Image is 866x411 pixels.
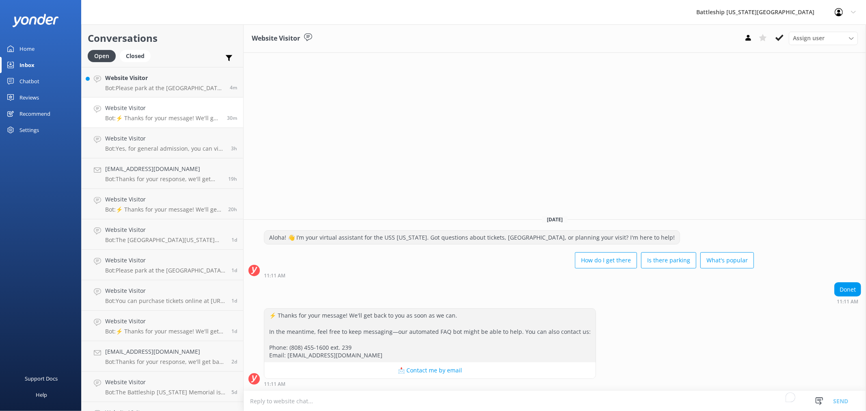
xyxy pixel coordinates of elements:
button: How do I get there [575,252,637,268]
a: Website VisitorBot:Please park at the [GEOGRAPHIC_DATA] parking lot, which has a fee of $7, and t... [82,67,243,97]
span: Aug 25 2025 08:04am (UTC -10:00) Pacific/Honolulu [231,267,237,274]
p: Bot: You can purchase tickets online at [URL][DOMAIN_NAME]. [105,297,225,305]
div: Recommend [19,106,50,122]
div: Assign User [789,32,858,45]
div: Aug 26 2025 11:11am (UTC -10:00) Pacific/Honolulu [264,273,754,278]
p: Bot: Thanks for your response, we'll get back to you as soon as we can during opening hours. [105,175,222,183]
p: Bot: ⚡ Thanks for your message! We'll get back to you as soon as we can. In the meantime, feel fr... [105,328,225,335]
div: ⚡ Thanks for your message! We'll get back to you as soon as we can. In the meantime, feel free to... [264,309,596,362]
div: Chatbot [19,73,39,89]
span: Aug 25 2025 10:54am (UTC -10:00) Pacific/Honolulu [231,236,237,243]
h4: Website Visitor [105,104,221,112]
div: Aug 26 2025 11:11am (UTC -10:00) Pacific/Honolulu [834,299,861,304]
h4: [EMAIL_ADDRESS][DOMAIN_NAME] [105,347,225,356]
p: Bot: Thanks for your response, we'll get back to you as soon as we can during opening hours. [105,358,225,366]
strong: 11:11 AM [264,382,285,387]
div: Support Docs [25,370,58,387]
h4: Website Visitor [105,286,225,295]
div: Inbox [19,57,35,73]
h4: Website Visitor [105,195,222,204]
h4: Website Visitor [105,134,225,143]
h4: Website Visitor [105,256,225,265]
p: Bot: ⚡ Thanks for your message! We'll get back to you as soon as we can. In the meantime, feel fr... [105,115,221,122]
div: Settings [19,122,39,138]
div: Open [88,50,116,62]
span: Aug 25 2025 04:25am (UTC -10:00) Pacific/Honolulu [231,297,237,304]
p: Bot: The [GEOGRAPHIC_DATA][US_STATE] offers space for official military ceremonies at no charge, ... [105,236,225,244]
a: Website VisitorBot:Please park at the [GEOGRAPHIC_DATA] parking lot (with a fee of $7), then take... [82,250,243,280]
div: Aug 26 2025 11:11am (UTC -10:00) Pacific/Honolulu [264,381,596,387]
a: Website VisitorBot:Yes, for general admission, you can visit the ship anytime between 8:00 a.m. a... [82,128,243,158]
a: Open [88,51,120,60]
span: Aug 26 2025 11:11am (UTC -10:00) Pacific/Honolulu [227,115,237,121]
button: Is there parking [641,252,696,268]
h4: Website Visitor [105,74,224,82]
h2: Conversations [88,30,237,46]
span: Aug 25 2025 03:28pm (UTC -10:00) Pacific/Honolulu [228,206,237,213]
span: Aug 24 2025 07:23pm (UTC -10:00) Pacific/Honolulu [231,328,237,335]
a: [EMAIL_ADDRESS][DOMAIN_NAME]Bot:Thanks for your response, we'll get back to you as soon as we can... [82,158,243,189]
h3: Website Visitor [252,33,300,44]
a: Website VisitorBot:The Battleship [US_STATE] Memorial is open daily from 8:00 a.m. to 4:00 p.m., ... [82,372,243,402]
h4: [EMAIL_ADDRESS][DOMAIN_NAME] [105,164,222,173]
strong: 11:11 AM [264,273,285,278]
a: Website VisitorBot:⚡ Thanks for your message! We'll get back to you as soon as we can. In the mea... [82,97,243,128]
h4: Website Visitor [105,378,225,387]
textarea: To enrich screen reader interactions, please activate Accessibility in Grammarly extension settings [244,391,866,411]
a: Website VisitorBot:You can purchase tickets online at [URL][DOMAIN_NAME].1d [82,280,243,311]
span: Assign user [793,34,825,43]
a: [EMAIL_ADDRESS][DOMAIN_NAME]Bot:Thanks for your response, we'll get back to you as soon as we can... [82,341,243,372]
a: Website VisitorBot:⚡ Thanks for your message! We'll get back to you as soon as we can. In the mea... [82,189,243,219]
span: [DATE] [542,216,568,223]
p: Bot: Yes, for general admission, you can visit the ship anytime between 8:00 a.m. and 4:00 p.m. o... [105,145,225,152]
a: Website VisitorBot:⚡ Thanks for your message! We'll get back to you as soon as we can. In the mea... [82,311,243,341]
span: Aug 21 2025 08:40am (UTC -10:00) Pacific/Honolulu [231,389,237,396]
span: Aug 26 2025 08:27am (UTC -10:00) Pacific/Honolulu [231,145,237,152]
button: What's popular [700,252,754,268]
h4: Website Visitor [105,317,225,326]
p: Bot: Please park at the [GEOGRAPHIC_DATA] parking lot (with a fee of $7), then take the shuttle t... [105,267,225,274]
span: Aug 26 2025 11:37am (UTC -10:00) Pacific/Honolulu [230,84,237,91]
img: yonder-white-logo.png [12,14,59,27]
div: Reviews [19,89,39,106]
span: Aug 23 2025 10:58pm (UTC -10:00) Pacific/Honolulu [231,358,237,365]
div: Aloha! 👋 I’m your virtual assistant for the USS [US_STATE]. Got questions about tickets, [GEOGRAP... [264,231,680,244]
div: Help [36,387,47,403]
button: 📩 Contact me by email [264,362,596,379]
h4: Website Visitor [105,225,225,234]
div: Closed [120,50,151,62]
a: Website VisitorBot:The [GEOGRAPHIC_DATA][US_STATE] offers space for official military ceremonies ... [82,219,243,250]
a: Closed [120,51,155,60]
p: Bot: The Battleship [US_STATE] Memorial is open daily from 8:00 a.m. to 4:00 p.m., with the last ... [105,389,225,396]
p: Bot: ⚡ Thanks for your message! We'll get back to you as soon as we can. In the meantime, feel fr... [105,206,222,213]
strong: 11:11 AM [837,299,858,304]
div: Donet [835,283,861,296]
p: Bot: Please park at the [GEOGRAPHIC_DATA] parking lot, which has a fee of $7, and then take the s... [105,84,224,92]
div: Home [19,41,35,57]
span: Aug 25 2025 04:19pm (UTC -10:00) Pacific/Honolulu [228,175,237,182]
